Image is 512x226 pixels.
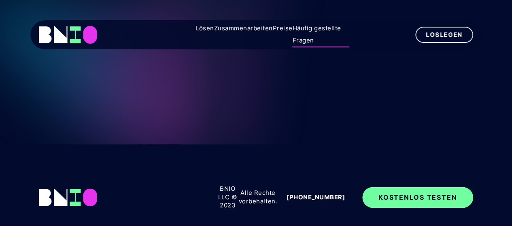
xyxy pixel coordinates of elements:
a: Häufig gestellte Fragen [292,22,349,47]
a: loslegen [415,27,473,43]
a: kostenlos testen [362,187,473,207]
font: kostenlos testen [378,193,457,201]
a: Zusammenarbeiten [214,22,272,47]
font: Zusammenarbeiten [214,24,272,32]
font: Alle Rechte vorbehalten. [239,189,277,205]
font: Häufig gestellte Fragen [292,24,341,44]
a: Lösen [195,22,214,47]
font: Preise [272,24,292,32]
a: Preise [272,22,292,47]
font: [PHONE_NUMBER] [287,194,345,201]
font: Lösen [195,24,214,32]
font: loslegen [426,31,463,38]
font: BNIO LLC © 2023 [218,185,238,209]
